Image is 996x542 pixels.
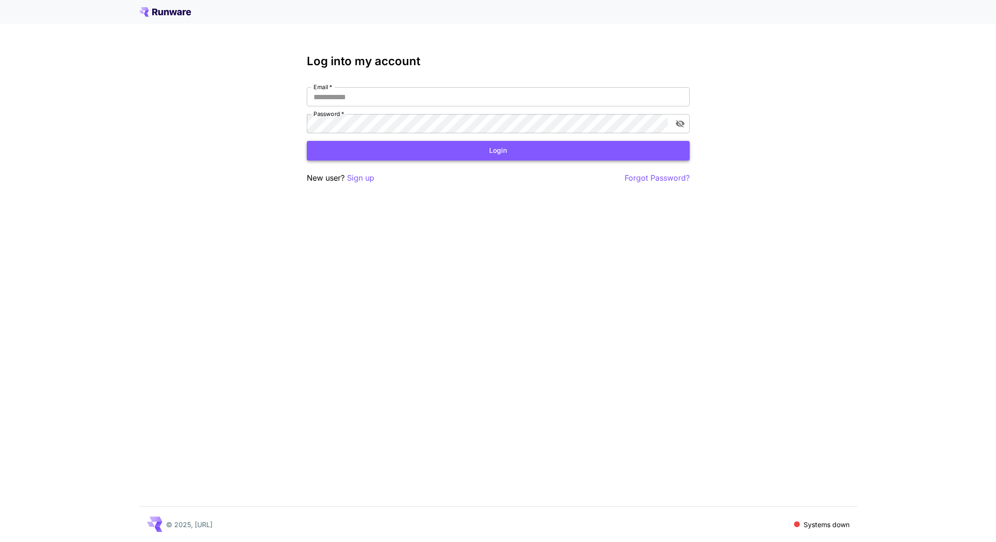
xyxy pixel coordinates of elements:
button: Forgot Password? [625,172,690,184]
button: Login [307,141,690,161]
p: New user? [307,172,374,184]
button: Sign up [347,172,374,184]
button: toggle password visibility [671,115,689,132]
label: Email [313,83,332,91]
h3: Log into my account [307,55,690,68]
p: Systems down [804,519,850,530]
p: © 2025, [URL] [166,519,213,530]
label: Password [313,110,344,118]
